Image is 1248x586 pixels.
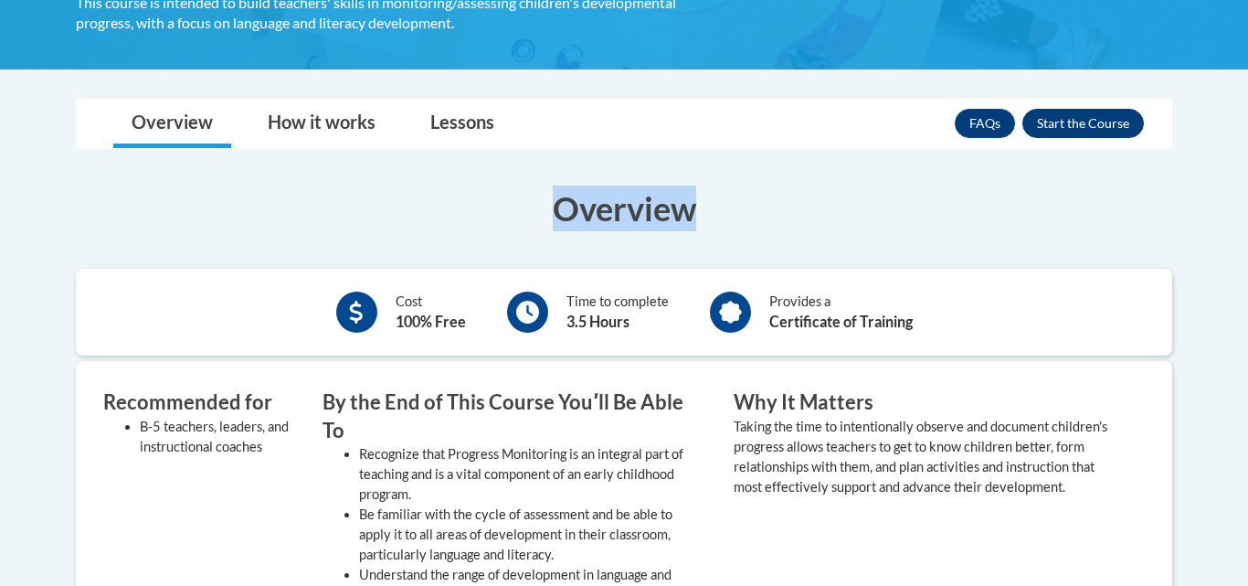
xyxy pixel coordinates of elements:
h3: Why It Matters [734,389,1117,417]
div: Provides a [769,292,913,333]
h3: By the End of This Course Youʹll Be Able To [323,389,706,445]
a: Lessons [412,100,513,148]
li: B-5 teachers, leaders, and instructional coaches [140,417,295,457]
b: Certificate of Training [769,313,913,330]
div: Cost [396,292,466,333]
li: Be familiar with the cycle of assessment and be able to apply it to all areas of development in t... [359,505,706,565]
h3: Recommended for [103,389,295,417]
b: 3.5 Hours [566,313,629,330]
value: Taking the time to intentionally observe and document children's progress allows teachers to get ... [734,419,1107,495]
button: Enroll [1022,109,1144,138]
a: FAQs [955,109,1015,138]
h3: Overview [76,186,1172,231]
div: Time to complete [566,292,669,333]
a: How it works [249,100,394,148]
li: Recognize that Progress Monitoring is an integral part of teaching and is a vital component of an... [359,444,706,505]
a: Overview [113,100,231,148]
b: 100% Free [396,313,466,330]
